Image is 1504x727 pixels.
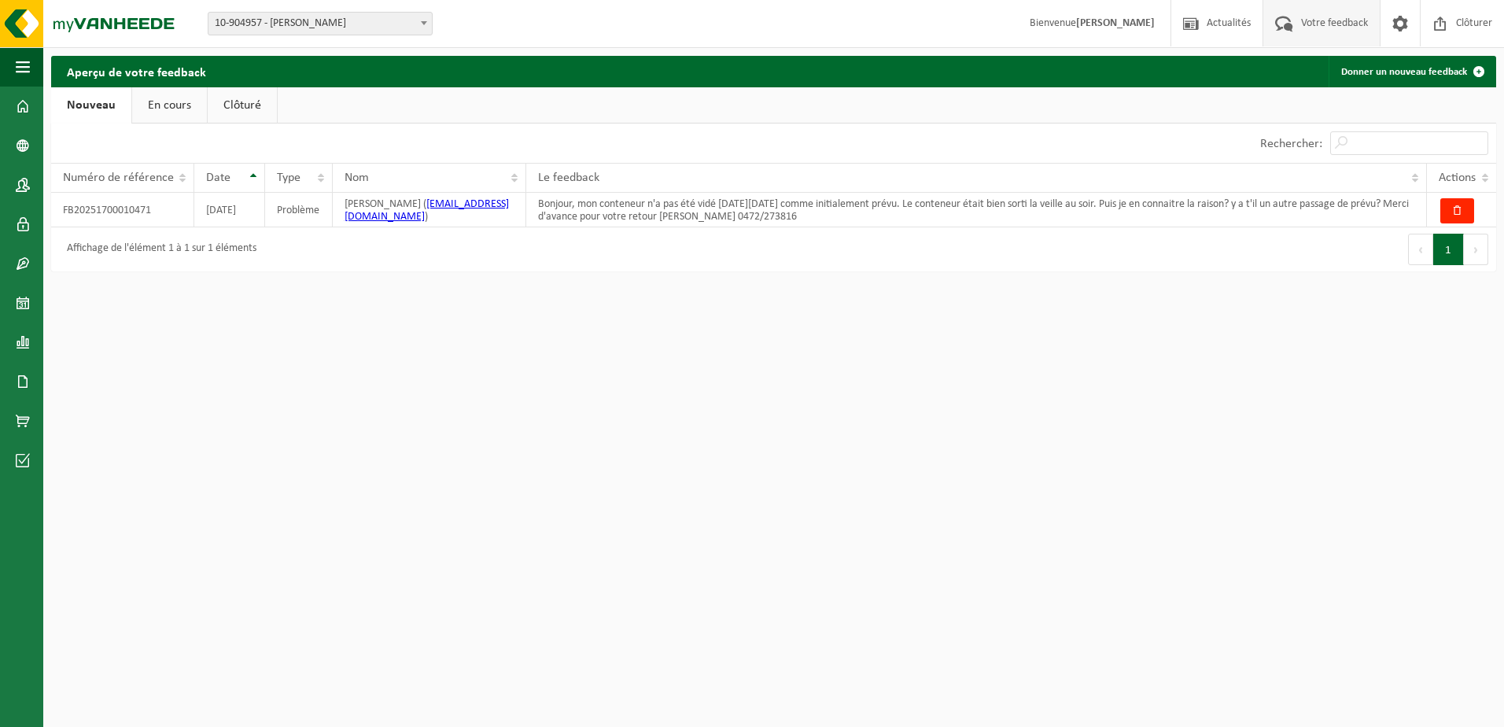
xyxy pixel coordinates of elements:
[206,172,230,184] span: Date
[526,193,1427,227] td: Bonjour, mon conteneur n'a pas été vidé [DATE][DATE] comme initialement prévu. Le conteneur était...
[1260,138,1322,150] label: Rechercher:
[1329,56,1495,87] a: Donner un nouveau feedback
[51,193,194,227] td: FB20251700010471
[132,87,207,124] a: En cours
[208,12,433,35] span: 10-904957 - DANIEL MINNE-HOCK - PERWEZ
[1439,172,1476,184] span: Actions
[277,172,300,184] span: Type
[63,172,174,184] span: Numéro de référence
[333,193,526,227] td: [PERSON_NAME] ( )
[265,193,333,227] td: Problème
[345,198,509,223] a: [EMAIL_ADDRESS][DOMAIN_NAME]
[1408,234,1433,265] button: Previous
[1464,234,1488,265] button: Next
[194,193,265,227] td: [DATE]
[1076,17,1155,29] strong: [PERSON_NAME]
[208,87,277,124] a: Clôturé
[51,87,131,124] a: Nouveau
[51,56,222,87] h2: Aperçu de votre feedback
[1433,234,1464,265] button: 1
[538,172,599,184] span: Le feedback
[59,235,256,264] div: Affichage de l'élément 1 à 1 sur 1 éléments
[345,172,369,184] span: Nom
[208,13,432,35] span: 10-904957 - DANIEL MINNE-HOCK - PERWEZ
